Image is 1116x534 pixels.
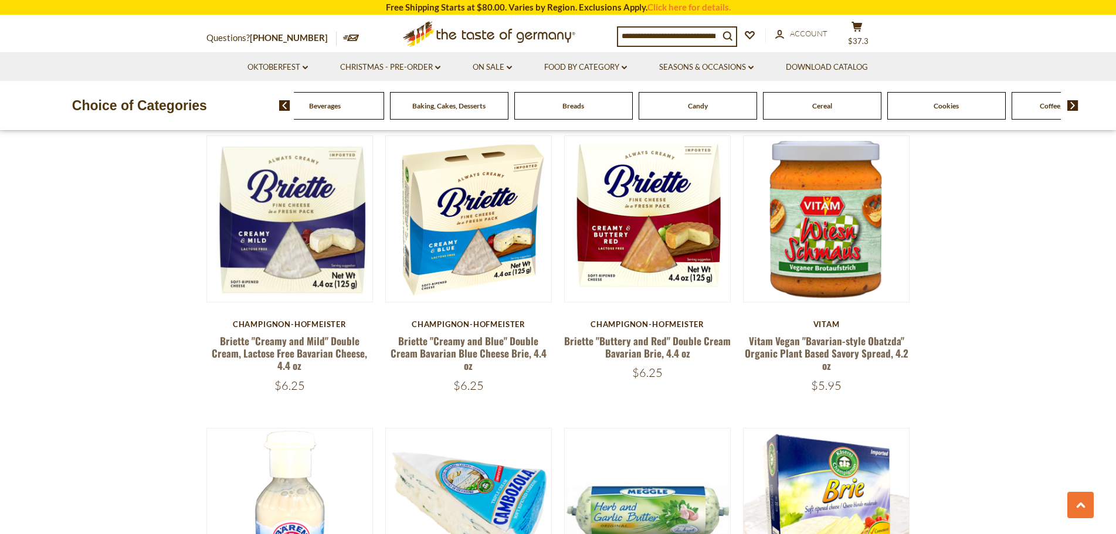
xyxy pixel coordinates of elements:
[744,136,910,302] img: Vitam Vegan "Bavarian-style Obatzda" Organic Plant Based Savory Spread, 4.2 oz
[743,319,910,329] div: Vitam
[473,61,512,74] a: On Sale
[212,334,367,373] a: Briette "Creamy and Mild" Double Cream, Lactose Free Bavarian Cheese, 4.4 oz
[811,378,842,393] span: $5.95
[385,319,552,329] div: Champignon-Hofmeister
[934,101,959,110] a: Cookies
[340,61,440,74] a: Christmas - PRE-ORDER
[745,334,908,373] a: Vitam Vegan "Bavarian-style Obatzda" Organic Plant Based Savory Spread, 4.2 oz
[453,378,484,393] span: $6.25
[206,30,337,46] p: Questions?
[812,101,832,110] a: Cereal
[647,2,731,12] a: Click here for details.
[775,28,827,40] a: Account
[632,365,663,380] span: $6.25
[786,61,868,74] a: Download Catalog
[1067,100,1078,111] img: next arrow
[309,101,341,110] a: Beverages
[544,61,627,74] a: Food By Category
[659,61,754,74] a: Seasons & Occasions
[1040,101,1101,110] a: Coffee, Cocoa & Tea
[279,100,290,111] img: previous arrow
[562,101,584,110] a: Breads
[565,136,731,302] img: Briette "Buttery and Red" Double Cream Bavarian Brie, 4.4 oz
[207,136,373,302] img: Briette "Creamy and Mild" Double Cream, Lactose Free Bavarian Cheese, 4.4 oz
[848,36,869,46] span: $37.3
[250,32,328,43] a: [PHONE_NUMBER]
[391,334,547,373] a: Briette "Creamy and Blue" Double Cream Bavarian Blue Cheese Brie, 4.4 oz
[790,29,827,38] span: Account
[386,136,552,302] img: Briette "Creamy and Blue" Double Cream Bavarian Blue Cheese Brie, 4.4 oz
[564,319,731,329] div: Champignon-Hofmeister
[840,21,875,50] button: $37.3
[688,101,708,110] a: Candy
[274,378,305,393] span: $6.25
[412,101,486,110] a: Baking, Cakes, Desserts
[564,334,731,360] a: Briette "Buttery and Red" Double Cream Bavarian Brie, 4.4 oz
[206,319,374,329] div: Champignon-Hofmeister
[247,61,308,74] a: Oktoberfest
